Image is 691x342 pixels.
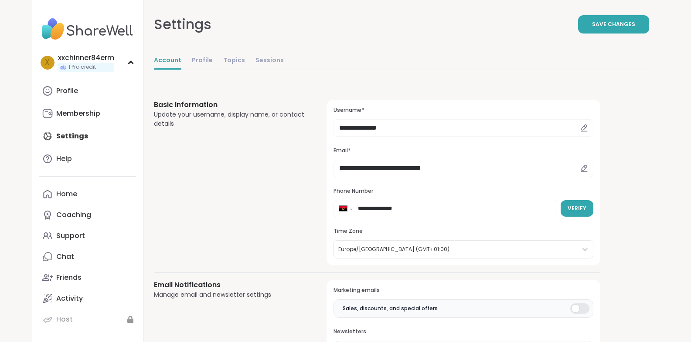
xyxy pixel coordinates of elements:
[334,228,593,235] h3: Time Zone
[334,188,593,195] h3: Phone Number
[56,273,82,282] div: Friends
[334,287,593,294] h3: Marketing emails
[39,267,136,288] a: Friends
[56,315,73,324] div: Host
[39,225,136,246] a: Support
[45,57,50,68] span: x
[56,294,83,303] div: Activity
[223,52,245,70] a: Topics
[568,205,586,212] span: Verify
[39,14,136,44] img: ShareWell Nav Logo
[68,64,96,71] span: 1 Pro credit
[56,210,91,220] div: Coaching
[56,154,72,164] div: Help
[578,15,649,34] button: Save Changes
[154,290,306,299] div: Manage email and newsletter settings
[334,147,593,154] h3: Email*
[39,309,136,330] a: Host
[39,148,136,169] a: Help
[39,246,136,267] a: Chat
[154,52,181,70] a: Account
[39,288,136,309] a: Activity
[154,100,306,110] h3: Basic Information
[192,52,213,70] a: Profile
[39,205,136,225] a: Coaching
[334,107,593,114] h3: Username*
[343,305,438,312] span: Sales, discounts, and special offers
[255,52,284,70] a: Sessions
[334,328,593,335] h3: Newsletters
[154,14,211,35] div: Settings
[56,86,78,96] div: Profile
[561,200,593,217] button: Verify
[592,20,635,28] span: Save Changes
[39,184,136,205] a: Home
[154,110,306,128] div: Update your username, display name, or contact details
[39,80,136,101] a: Profile
[56,231,85,241] div: Support
[56,252,74,262] div: Chat
[56,189,77,199] div: Home
[154,280,306,290] h3: Email Notifications
[39,103,136,124] a: Membership
[56,109,100,118] div: Membership
[58,53,114,63] div: xxchinner84erm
